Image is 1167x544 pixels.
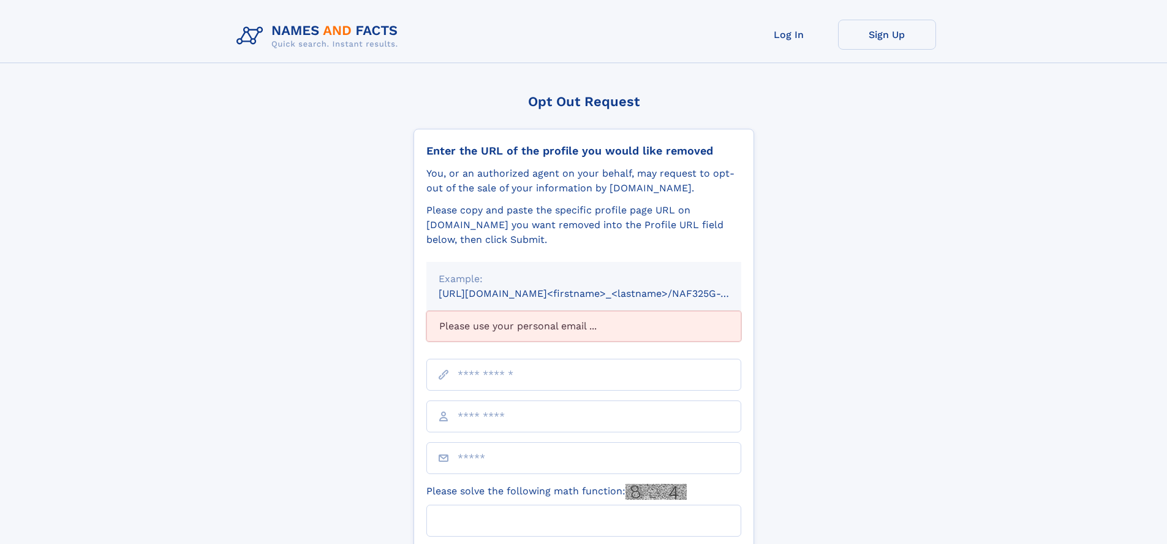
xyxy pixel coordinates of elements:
div: Example: [439,272,729,286]
div: Please copy and paste the specific profile page URL on [DOMAIN_NAME] you want removed into the Pr... [426,203,741,247]
small: [URL][DOMAIN_NAME]<firstname>_<lastname>/NAF325G-xxxxxxxx [439,288,765,299]
div: Opt Out Request [414,94,754,109]
div: Please use your personal email ... [426,311,741,342]
img: Logo Names and Facts [232,20,408,53]
div: You, or an authorized agent on your behalf, may request to opt-out of the sale of your informatio... [426,166,741,196]
a: Log In [740,20,838,50]
label: Please solve the following math function: [426,484,687,500]
a: Sign Up [838,20,936,50]
div: Enter the URL of the profile you would like removed [426,144,741,158]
